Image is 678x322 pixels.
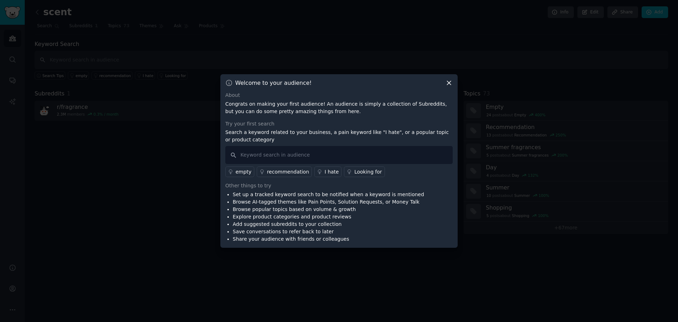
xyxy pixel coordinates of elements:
[225,129,453,144] p: Search a keyword related to your business, a pain keyword like "I hate", or a popular topic or pr...
[314,166,341,177] a: I hate
[233,235,424,243] li: Share your audience with friends or colleagues
[225,120,453,128] div: Try your first search
[236,168,251,176] div: empty
[233,198,424,206] li: Browse AI-tagged themes like Pain Points, Solution Requests, or Money Talk
[257,166,312,177] a: recommendation
[225,182,453,189] div: Other things to try
[233,221,424,228] li: Add suggested subreddits to your collection
[225,146,453,164] input: Keyword search in audience
[267,168,309,176] div: recommendation
[233,191,424,198] li: Set up a tracked keyword search to be notified when a keyword is mentioned
[225,100,453,115] p: Congrats on making your first audience! An audience is simply a collection of Subreddits, but you...
[325,168,339,176] div: I hate
[225,92,453,99] div: About
[344,166,385,177] a: Looking for
[225,166,254,177] a: empty
[235,79,312,87] h3: Welcome to your audience!
[233,206,424,213] li: Browse popular topics based on volume & growth
[233,228,424,235] li: Save conversations to refer back to later
[233,213,424,221] li: Explore product categories and product reviews
[354,168,382,176] div: Looking for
